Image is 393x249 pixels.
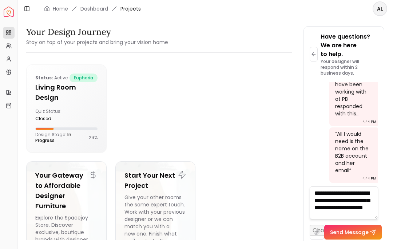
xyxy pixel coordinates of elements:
[373,1,387,16] button: AL
[35,132,89,143] p: Design Stage:
[4,7,14,17] a: Spacejoy
[324,225,382,240] button: Send Message
[335,130,372,174] div: “All I would need is the name on the B2B account and her email”
[362,175,376,182] div: 4:44 PM
[35,108,63,122] div: Quiz Status:
[80,5,108,12] a: Dashboard
[26,26,168,38] h3: Your Design Journey
[35,75,53,81] b: Status:
[35,116,63,122] div: closed
[362,118,376,125] div: 4:44 PM
[35,170,98,211] h5: Your Gateway to Affordable Designer Furniture
[44,5,141,12] nav: breadcrumb
[53,5,68,12] a: Home
[120,5,141,12] span: Projects
[4,7,14,17] img: Spacejoy Logo
[321,32,378,59] p: Have questions? We are here to help.
[335,59,372,117] div: Hi [PERSON_NAME]! The gu I have been working with at PB responded with this…
[373,2,386,15] span: AL
[321,59,378,76] p: Your designer will respond within 2 business days.
[35,131,71,143] span: In Progress
[124,170,187,191] h5: Start Your Next Project
[35,74,68,82] p: active
[70,74,98,82] span: euphoria
[26,39,168,46] small: Stay on top of your projects and bring your vision home
[89,135,98,141] p: 29 %
[35,82,98,103] h5: Living Room design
